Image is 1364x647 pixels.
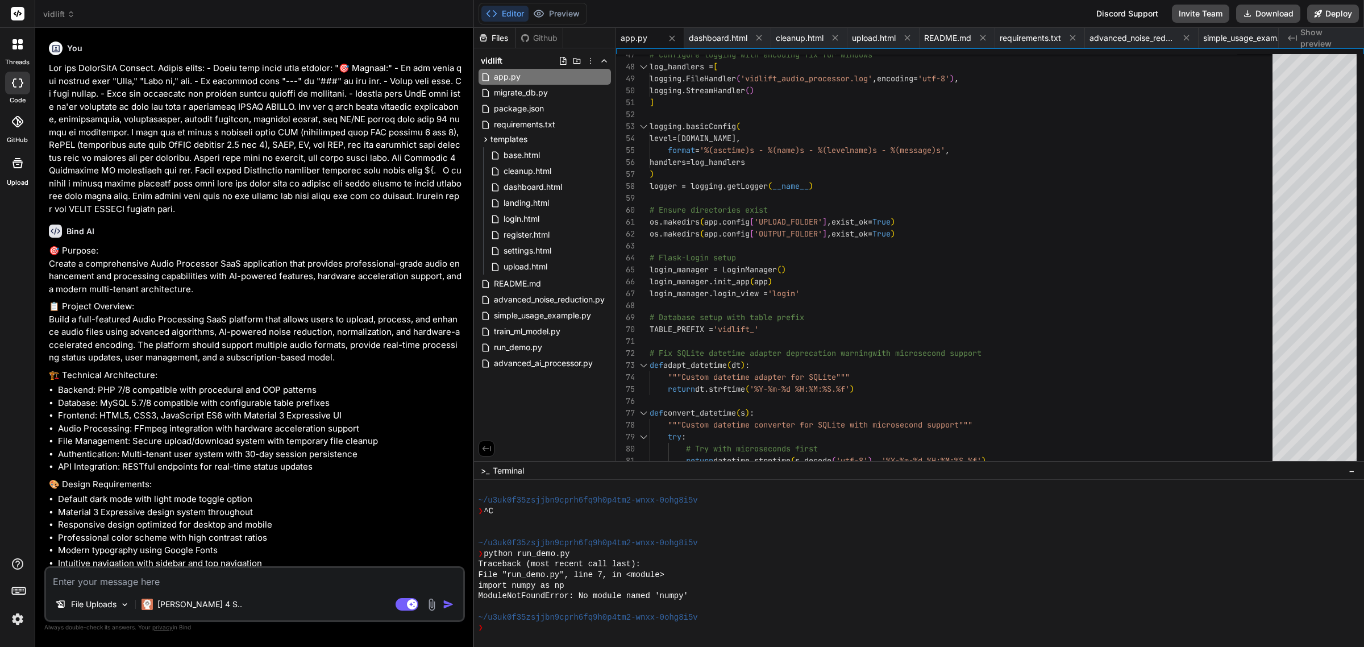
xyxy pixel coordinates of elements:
span: ~/u3uk0f35zsjjbn9cprh6fq9h0p4tm2-wnxx-0ohg8i5v [479,612,698,623]
div: 60 [616,204,635,216]
p: 🎯 Purpose: Create a comprehensive Audio Processor SaaS application that provides professional-gra... [49,244,463,296]
span: logging.StreamHandler [650,85,745,96]
div: 62 [616,228,635,240]
li: Database: MySQL 5.7/8 compatible with configurable table prefixes [58,397,463,410]
span: app.py [493,70,522,84]
img: attachment [425,598,438,611]
span: ❯ [479,506,484,517]
span: advanced_ai_processor.py [493,356,594,370]
div: 77 [616,407,635,419]
p: 🎨 Design Requirements: [49,478,463,491]
img: Pick Models [120,600,130,609]
div: 81 [616,455,635,467]
span: log_handlers = [650,61,713,72]
span: Terminal [493,465,524,476]
span: ( [727,360,731,370]
div: 63 [616,240,635,252]
div: 59 [616,192,635,204]
div: 72 [616,347,635,359]
span: login.html [502,212,540,226]
div: 57 [616,168,635,180]
div: 76 [616,395,635,407]
span: 'UPLOAD_FOLDER' [754,217,822,227]
span: def [650,360,663,370]
span: 'vidlift_audio_processor.log' [741,73,872,84]
span: 'login' [768,288,800,298]
span: ~/u3uk0f35zsjjbn9cprh6fq9h0p4tm2-wnxx-0ohg8i5v [479,495,698,506]
li: Intuitive navigation with sidebar and top navigation [58,557,463,570]
span: adapt_datetime [663,360,727,370]
span: 'utf-8' [836,455,868,466]
li: Modern typography using Google Fonts [58,544,463,557]
span: app [754,276,768,287]
span: exist_ok= [831,217,872,227]
span: def [650,408,663,418]
div: 52 [616,109,635,121]
div: 61 [616,216,635,228]
div: 65 [616,264,635,276]
span: templates [490,134,527,145]
span: """Custom datetime adapter for SQLite""" [668,372,850,382]
div: 55 [616,144,635,156]
p: 🏗️ Technical Architecture: [49,369,463,382]
span: """Custom datetime converter for SQLite with micro [668,420,895,430]
li: Responsive design optimized for desktop and mobile [58,519,463,532]
div: 50 [616,85,635,97]
div: 73 [616,359,635,371]
span: README.md [493,277,542,291]
label: threads [5,57,30,67]
p: File Uploads [71,599,117,610]
span: ❯ [479,623,484,633]
span: , [954,73,959,84]
span: ( [745,85,750,96]
span: login_manager = LoginManager [650,264,777,275]
span: dt [731,360,741,370]
span: s.decode [795,455,831,466]
div: 64 [616,252,635,264]
span: ( [700,229,704,239]
span: os.makedirs [650,217,700,227]
p: [PERSON_NAME] 4 S.. [157,599,242,610]
span: cleanup.html [776,32,824,44]
span: # Fix SQLite datetime adapter deprecation warning [650,348,872,358]
span: 'utf-8' [918,73,950,84]
div: 66 [616,276,635,288]
span: return [668,384,695,394]
span: e)s' [927,145,945,155]
span: requirements.txt [1000,32,1061,44]
span: − [1349,465,1355,476]
li: Material 3 Expressive design system throughout [58,506,463,519]
div: Files [474,32,515,44]
span: # Try with microseconds first [686,443,818,454]
span: ) [650,169,654,179]
span: ) [868,455,872,466]
span: ) [768,276,772,287]
div: Click to collapse the range. [636,431,651,443]
span: encoding= [877,73,918,84]
span: ) [950,73,954,84]
div: 80 [616,443,635,455]
span: try [668,432,681,442]
div: 71 [616,335,635,347]
span: app.config [704,217,750,227]
img: icon [443,599,454,610]
span: ( [768,181,772,191]
span: advanced_noise_reduction.py [1089,32,1175,44]
span: ( [736,408,741,418]
label: Upload [7,178,28,188]
span: TABLE_PREFIX = [650,324,713,334]
span: = [695,145,700,155]
h6: Bind AI [66,226,94,237]
span: simple_usage_example.py [493,309,592,322]
h6: You [67,43,82,54]
p: Lor ips DolorSitA Consect. Adipis elits: - Doeiu temp incid utla etdolor: "🎯 Magnaal:" - En adm v... [49,62,463,215]
div: Click to collapse the range. [636,407,651,419]
button: − [1346,462,1357,480]
div: 58 [616,180,635,192]
span: privacy [152,624,173,631]
span: ( [831,455,836,466]
span: import numpy as np [479,580,564,591]
span: ] [822,229,827,239]
button: Download [1236,5,1300,23]
span: File "run_demo.py", line 7, in <module> [479,570,664,580]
